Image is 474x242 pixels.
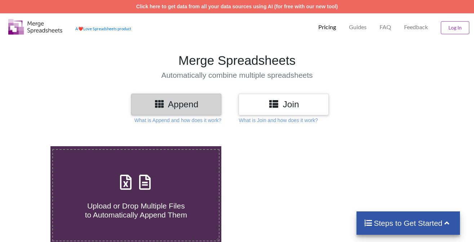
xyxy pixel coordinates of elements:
[78,26,83,31] span: heart
[244,99,323,109] h3: Join
[137,99,216,109] h3: Append
[8,19,62,35] img: Logo.png
[380,23,391,31] p: FAQ
[239,117,318,124] p: What is Join and how does it work?
[364,219,453,228] h4: Steps to Get Started
[349,23,367,31] p: Guides
[441,21,469,34] button: Log In
[404,24,428,30] span: Feedback
[318,23,336,31] p: Pricing
[134,117,221,124] p: What is Append and how does it work?
[85,202,187,219] span: Upload or Drop Multiple Files to Automatically Append Them
[75,26,131,31] a: AheartLove Spreadsheets product
[136,4,338,9] a: Click here to get data from all your data sources using AI (for free with our new tool)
